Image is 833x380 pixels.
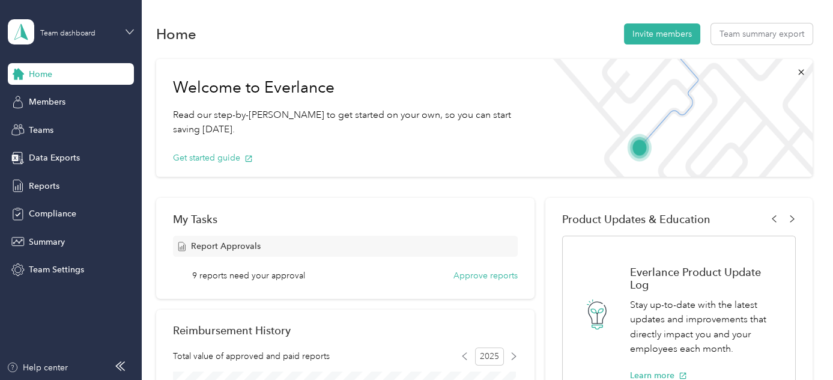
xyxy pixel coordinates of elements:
[40,30,95,37] div: Team dashboard
[766,313,833,380] iframe: Everlance-gr Chat Button Frame
[173,324,291,337] h2: Reimbursement History
[29,68,52,81] span: Home
[29,207,76,220] span: Compliance
[542,59,813,177] img: Welcome to everlance
[29,96,65,108] span: Members
[475,348,504,366] span: 2025
[29,263,84,276] span: Team Settings
[630,266,783,291] h1: Everlance Product Update Log
[156,28,196,40] h1: Home
[173,78,526,97] h1: Welcome to Everlance
[173,213,518,225] div: My Tasks
[453,269,518,282] button: Approve reports
[630,298,783,357] p: Stay up-to-date with the latest updates and improvements that directly impact you and your employ...
[191,240,261,253] span: Report Approvals
[624,23,700,44] button: Invite members
[562,213,710,225] span: Product Updates & Education
[173,152,253,164] button: Get started guide
[29,152,80,164] span: Data Exports
[711,23,813,44] button: Team summary export
[7,361,68,374] button: Help center
[29,124,53,136] span: Teams
[173,108,526,137] p: Read our step-by-[PERSON_NAME] to get started on your own, so you can start saving [DATE].
[29,180,59,192] span: Reports
[29,236,65,248] span: Summary
[173,350,330,363] span: Total value of approved and paid reports
[192,269,305,282] span: 9 reports need your approval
